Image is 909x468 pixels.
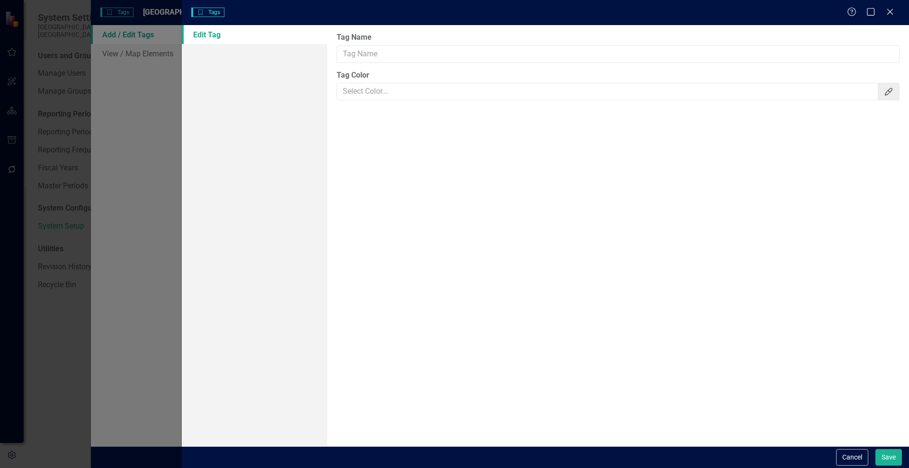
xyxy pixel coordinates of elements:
[875,449,902,466] button: Save
[337,70,900,81] label: Tag Color
[836,449,868,466] button: Cancel
[337,83,878,100] input: Select Color...
[191,8,224,17] span: Tags
[182,25,327,44] a: Edit Tag
[337,45,900,63] input: Tag Name
[337,32,900,43] label: Tag Name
